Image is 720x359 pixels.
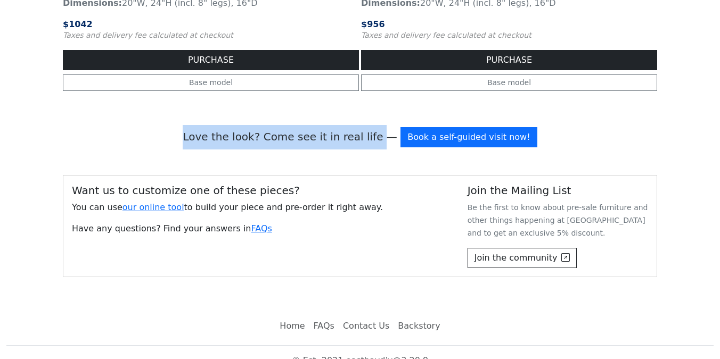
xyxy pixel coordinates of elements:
[63,19,93,29] span: $ 1042
[361,50,657,70] button: PURCHASE
[361,31,531,39] small: Taxes and delivery fee calculated at checkout
[361,19,385,29] span: $ 956
[394,315,444,337] a: Backstory
[251,223,272,233] a: FAQs
[63,125,657,149] p: Love the look? Come see it in real life —
[339,315,394,337] a: Contact Us
[72,222,451,235] p: Have any questions? Find your answers in
[468,203,648,237] small: Be the first to know about pre-sale furniture and other things happening at [GEOGRAPHIC_DATA] and...
[122,202,184,212] a: our online tool
[63,74,359,91] a: Base model
[400,127,537,147] a: Book a self-guided visit now!
[468,248,577,268] button: Join the community
[63,50,359,70] button: PURCHASE
[72,184,451,197] h5: Want us to customize one of these pieces?
[72,201,451,214] p: You can use to build your piece and pre-order it right away.
[361,74,657,91] a: Base model
[275,315,309,337] a: Home
[63,31,233,39] small: Taxes and delivery fee calculated at checkout
[468,184,648,197] h5: Join the Mailing List
[309,315,339,337] a: FAQs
